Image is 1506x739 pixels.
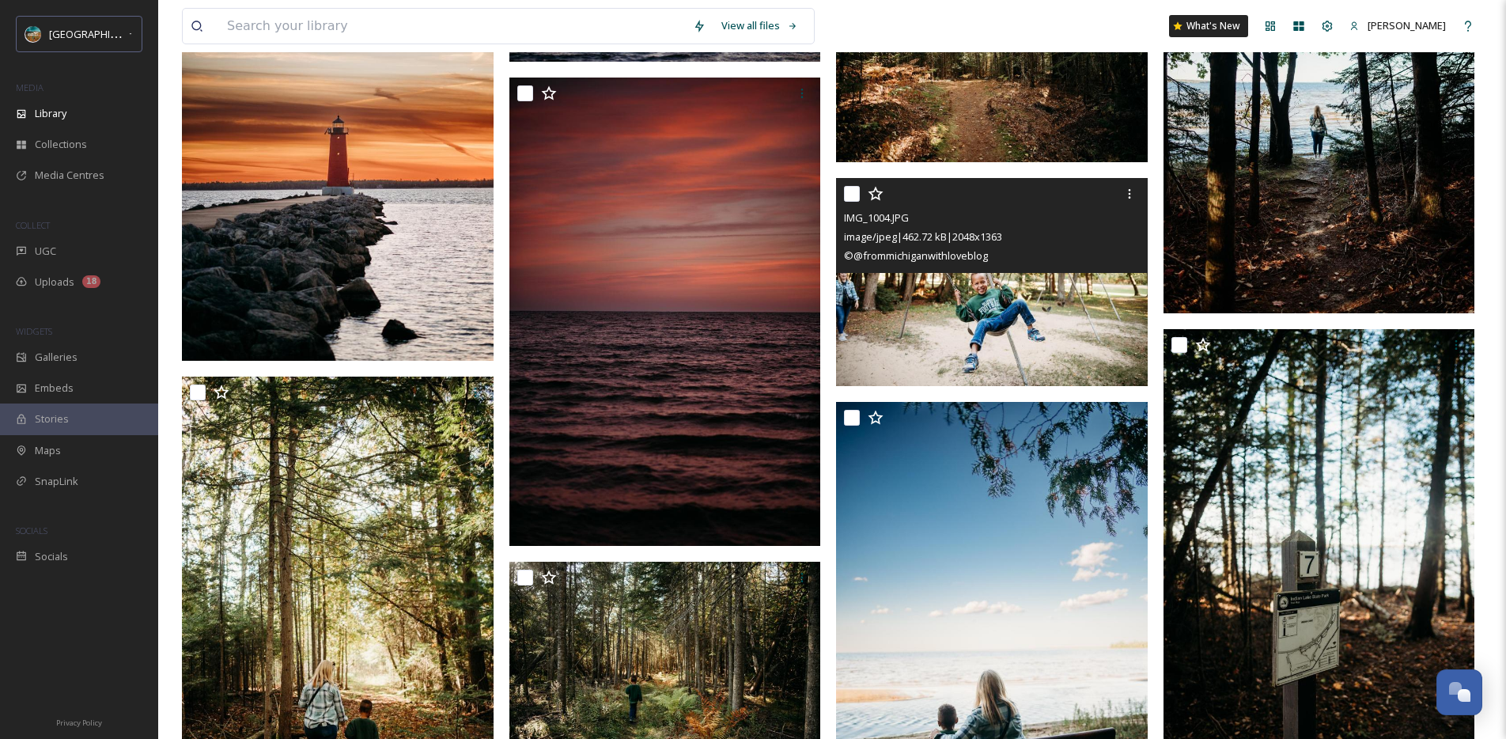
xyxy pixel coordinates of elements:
a: Privacy Policy [56,712,102,731]
span: Maps [35,443,61,458]
span: MEDIA [16,81,44,93]
span: [PERSON_NAME] [1368,18,1446,32]
img: IMG_1025.JPG [509,78,821,546]
span: image/jpeg | 462.72 kB | 2048 x 1363 [844,229,1002,244]
span: IMG_1004.JPG [844,210,909,225]
div: 18 [82,275,100,288]
a: View all files [713,10,806,41]
span: Socials [35,549,68,564]
span: COLLECT [16,219,50,231]
img: Snapsea%20Profile.jpg [25,26,41,42]
button: Open Chat [1436,669,1482,715]
span: [GEOGRAPHIC_DATA][US_STATE] [49,26,203,41]
span: UGC [35,244,56,259]
span: © @frommichiganwithloveblog [844,248,988,263]
span: Stories [35,411,69,426]
input: Search your library [219,9,685,44]
img: IMG_1004.JPG [836,178,1148,385]
a: [PERSON_NAME] [1341,10,1454,41]
a: What's New [1169,15,1248,37]
span: Privacy Policy [56,718,102,728]
span: Collections [35,137,87,152]
span: Media Centres [35,168,104,183]
span: SnapLink [35,474,78,489]
span: Uploads [35,275,74,290]
span: Embeds [35,381,74,396]
span: WIDGETS [16,325,52,337]
span: Galleries [35,350,78,365]
span: SOCIALS [16,525,47,536]
span: Library [35,106,66,121]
